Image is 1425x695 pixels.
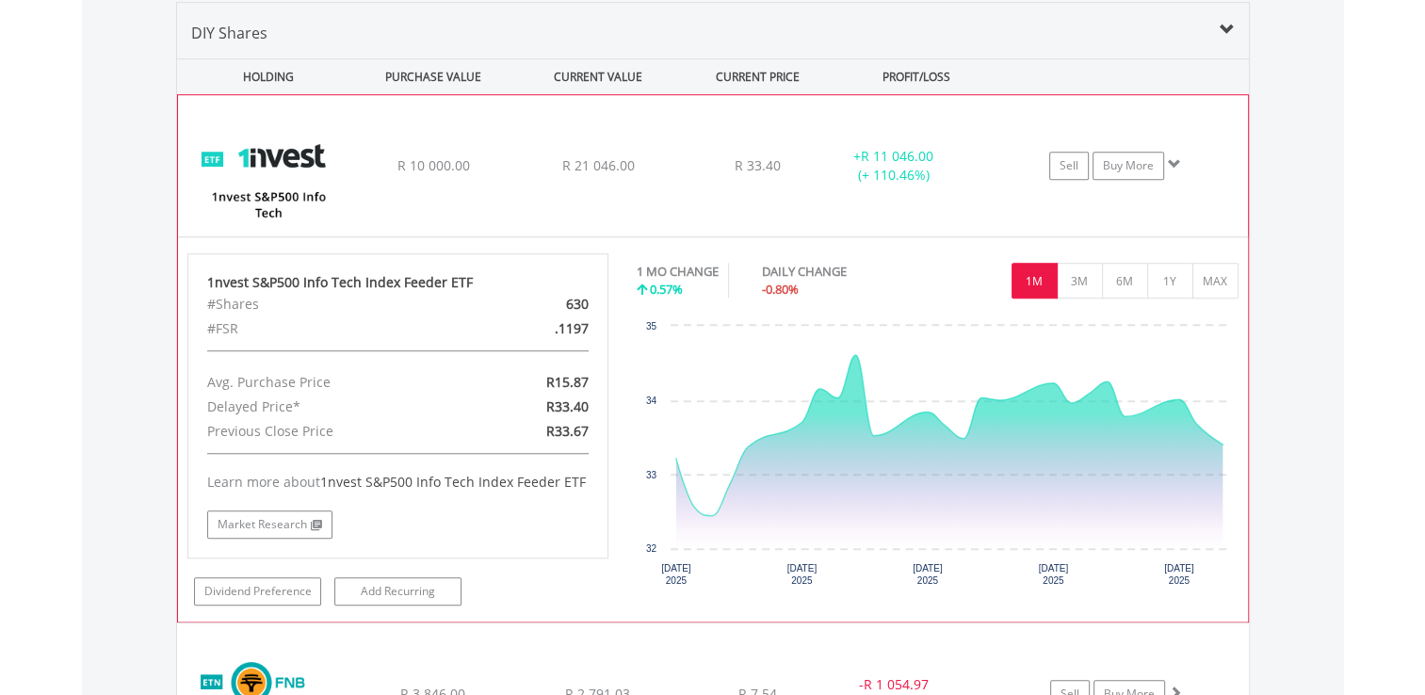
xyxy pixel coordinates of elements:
div: 1nvest S&P500 Info Tech Index Feeder ETF [207,273,590,292]
text: 34 [646,396,657,406]
div: PURCHASE VALUE [353,59,514,94]
div: 630 [466,292,603,316]
div: DAILY CHANGE [762,263,913,281]
img: EQU.ZA.ETF5IT.png [187,119,349,232]
span: R33.40 [546,397,589,415]
text: 32 [646,543,657,554]
span: R33.67 [546,422,589,440]
text: [DATE] 2025 [661,563,691,586]
div: #Shares [193,292,466,316]
div: Learn more about [207,473,590,492]
button: 6M [1102,263,1148,299]
span: R 21 046.00 [561,156,634,174]
span: R 33.40 [735,156,781,174]
div: HOLDING [178,59,349,94]
span: 0.57% [650,281,683,298]
text: 33 [646,470,657,480]
div: Avg. Purchase Price [193,370,466,395]
text: [DATE] 2025 [1039,563,1069,586]
div: + (+ 110.46%) [822,147,963,185]
div: Previous Close Price [193,419,466,444]
a: Buy More [1093,152,1164,180]
svg: Interactive chart [637,316,1238,599]
text: [DATE] 2025 [913,563,943,586]
text: [DATE] 2025 [787,563,818,586]
button: MAX [1192,263,1239,299]
div: PROFIT/LOSS [836,59,997,94]
a: Add Recurring [334,577,462,606]
text: 35 [646,321,657,331]
span: R 11 046.00 [861,147,933,165]
div: CURRENT VALUE [518,59,679,94]
button: 3M [1057,263,1103,299]
div: Delayed Price* [193,395,466,419]
div: #FSR [193,316,466,341]
span: R15.87 [546,373,589,391]
div: .1197 [466,316,603,341]
button: 1Y [1147,263,1193,299]
a: Market Research [207,510,332,539]
span: DIY Shares [191,23,267,43]
div: 1 MO CHANGE [637,263,719,281]
a: Sell [1049,152,1089,180]
span: R 10 000.00 [397,156,469,174]
span: -0.80% [762,281,799,298]
div: Chart. Highcharts interactive chart. [637,316,1239,599]
text: [DATE] 2025 [1164,563,1194,586]
a: Dividend Preference [194,577,321,606]
span: 1nvest S&P500 Info Tech Index Feeder ETF [320,473,586,491]
div: CURRENT PRICE [682,59,832,94]
button: 1M [1012,263,1058,299]
span: R 1 054.97 [864,675,929,693]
